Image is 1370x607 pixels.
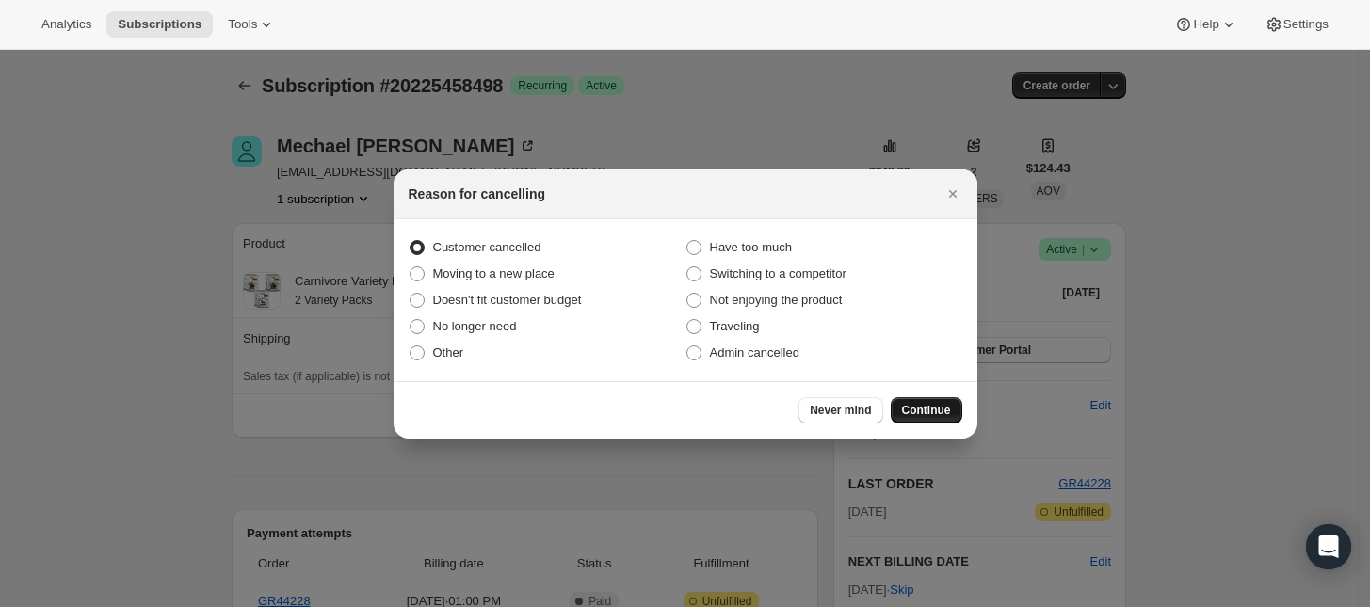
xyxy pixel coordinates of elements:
[30,11,103,38] button: Analytics
[1163,11,1249,38] button: Help
[710,319,760,333] span: Traveling
[217,11,287,38] button: Tools
[1253,11,1340,38] button: Settings
[710,345,799,359] span: Admin cancelled
[1283,17,1329,32] span: Settings
[710,240,792,254] span: Have too much
[118,17,201,32] span: Subscriptions
[433,293,582,307] span: Doesn't fit customer budget
[1193,17,1218,32] span: Help
[902,403,951,418] span: Continue
[710,293,843,307] span: Not enjoying the product
[710,266,846,280] span: Switching to a competitor
[433,319,517,333] span: No longer need
[940,181,966,207] button: Close
[409,184,545,203] h2: Reason for cancelling
[106,11,213,38] button: Subscriptions
[1306,524,1351,569] div: Open Intercom Messenger
[228,17,257,32] span: Tools
[810,403,871,418] span: Never mind
[433,345,464,359] span: Other
[433,266,555,280] span: Moving to a new place
[433,240,541,254] span: Customer cancelled
[798,397,882,423] button: Never mind
[41,17,91,32] span: Analytics
[891,397,962,423] button: Continue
